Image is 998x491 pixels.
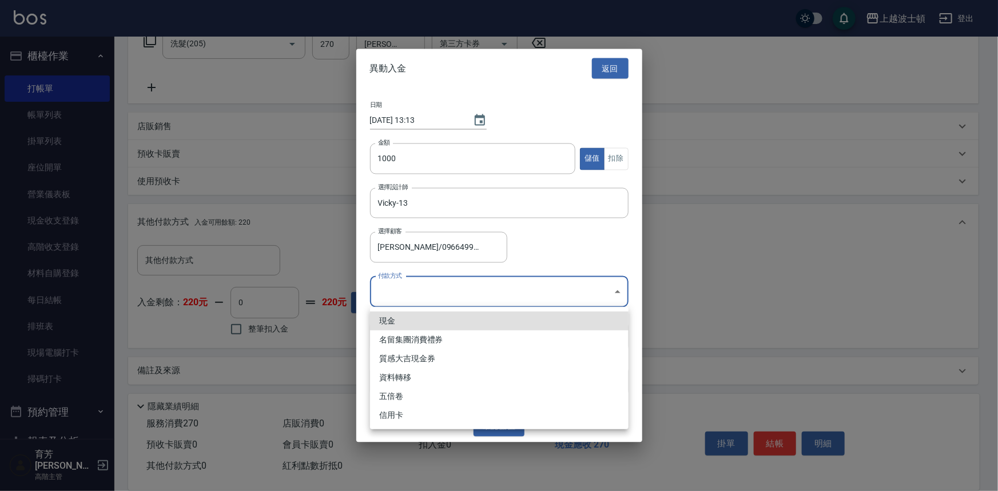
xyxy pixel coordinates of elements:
[370,349,629,368] li: 質感大吉現金券
[370,406,629,425] li: 信用卡
[370,368,629,387] li: 資料轉移
[370,312,629,330] li: 現金
[370,387,629,406] li: 五倍卷
[370,330,629,349] li: 名留集團消費禮券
